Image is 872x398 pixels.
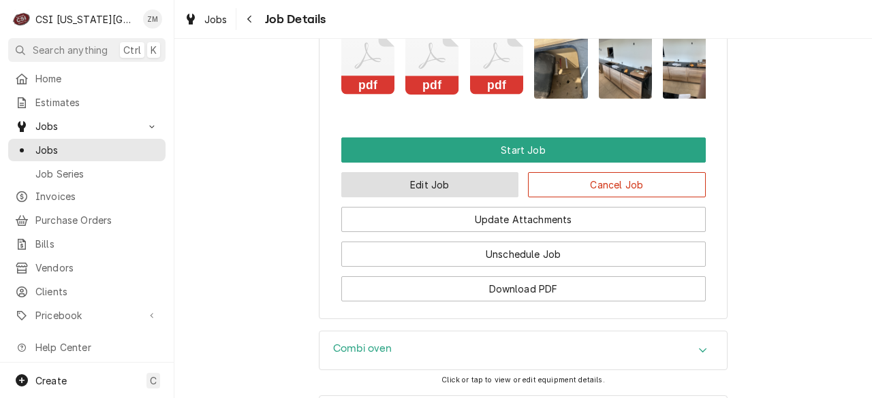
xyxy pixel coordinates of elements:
button: pdf [470,27,524,99]
a: Vendors [8,256,166,279]
div: Accordion Header [320,331,727,369]
a: Home [8,67,166,90]
div: Button Group Row [341,232,706,267]
button: Update Attachments [341,207,706,232]
span: Search anything [33,43,108,57]
span: Vendors [35,261,159,275]
span: Pricebook [35,308,138,322]
span: Bills [35,237,159,251]
span: Help Center [35,340,157,354]
img: g2V3njRwiBC55GjgGAFN [534,27,588,99]
div: Zach Masters's Avatar [143,10,162,29]
span: Jobs [35,143,159,157]
a: Jobs [8,139,166,161]
button: Download PDF [341,276,706,301]
a: Job Series [8,163,166,185]
span: Click or tap to view or edit equipment details. [441,376,605,384]
span: Jobs [204,12,228,27]
a: Go to Help Center [8,336,166,359]
button: pdf [405,27,459,99]
button: Cancel Job [528,172,706,197]
div: CSI Kansas City's Avatar [12,10,31,29]
span: Home [35,71,159,86]
a: Estimates [8,91,166,114]
div: Button Group Row [341,137,706,163]
a: Bills [8,233,166,255]
a: Go to Pricebook [8,304,166,327]
div: C [12,10,31,29]
button: Navigate back [239,8,261,30]
button: Edit Job [341,172,519,197]
span: Purchase Orders [35,213,159,227]
div: Button Group [341,137,706,301]
img: Vs0UgGQGq1OfNujFKGQy [663,27,717,99]
span: Attachments [341,16,706,110]
a: Clients [8,280,166,303]
a: Go to Jobs [8,115,166,137]
span: C [150,374,157,388]
img: 3FtWWvNRSilmvRRB9uNe [599,27,653,99]
div: Button Group Row [341,163,706,197]
a: Invoices [8,185,166,208]
span: Jobs [35,119,138,133]
span: Invoices [35,189,159,203]
div: Button Group Row [341,267,706,301]
h3: Combi oven [333,342,392,355]
a: Go to What's New [8,360,166,382]
a: Jobs [178,8,233,31]
div: Combi oven [319,331,728,370]
button: Accordion Details Expand Trigger [320,331,727,369]
button: Start Job [341,137,706,163]
span: Job Details [261,10,326,29]
button: Search anythingCtrlK [8,38,166,62]
span: Create [35,375,67,386]
span: Clients [35,284,159,299]
span: Job Series [35,167,159,181]
div: CSI [US_STATE][GEOGRAPHIC_DATA] [35,12,136,27]
a: Purchase Orders [8,209,166,231]
span: K [151,43,157,57]
div: ZM [143,10,162,29]
button: Unschedule Job [341,242,706,267]
div: Attachments [341,3,706,110]
span: Ctrl [123,43,141,57]
div: Button Group Row [341,197,706,232]
span: Estimates [35,95,159,110]
button: pdf [341,27,395,99]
